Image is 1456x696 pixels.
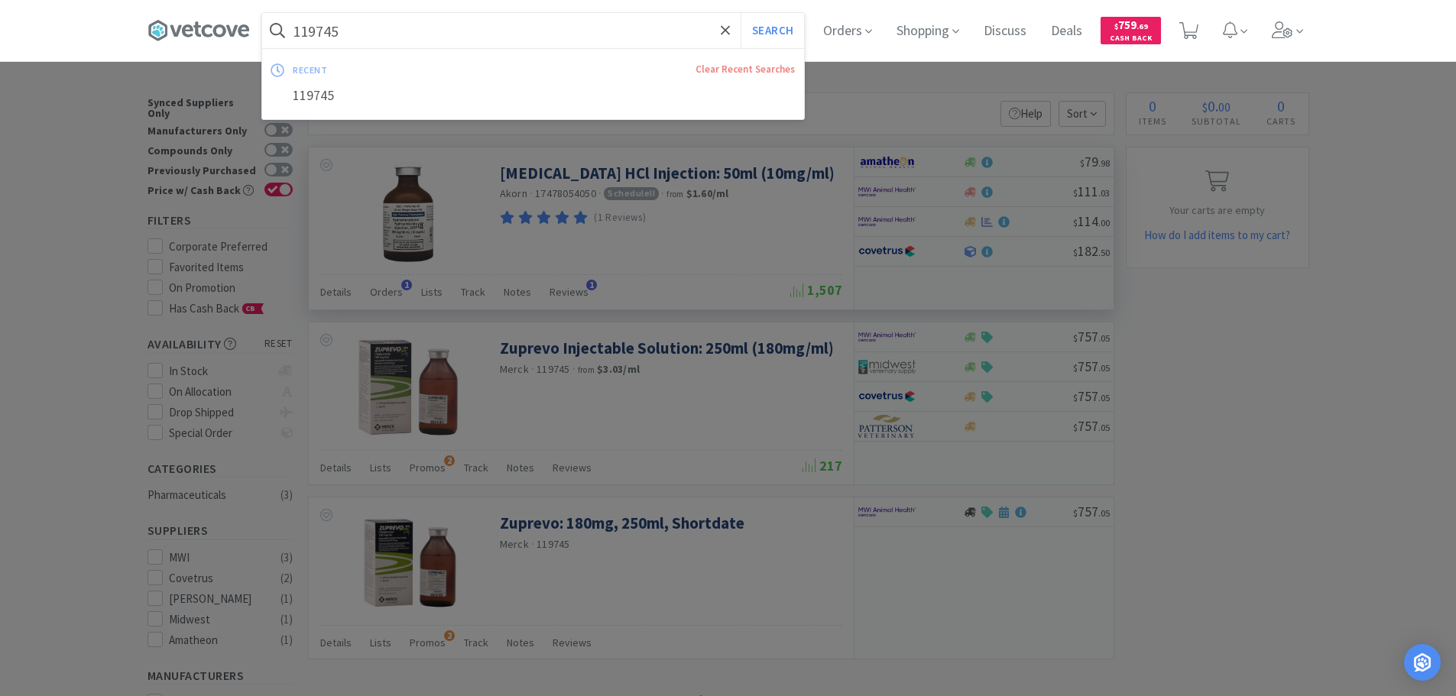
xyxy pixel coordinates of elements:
[1404,644,1441,681] div: Open Intercom Messenger
[1137,21,1148,31] span: . 69
[1114,21,1118,31] span: $
[293,58,511,82] div: recent
[1101,10,1161,51] a: $759.69Cash Back
[741,13,804,48] button: Search
[1114,18,1148,32] span: 759
[1045,24,1088,38] a: Deals
[262,82,804,110] div: 119745
[262,13,804,48] input: Search by item, sku, manufacturer, ingredient, size...
[978,24,1033,38] a: Discuss
[1110,34,1152,44] span: Cash Back
[696,63,795,76] a: Clear Recent Searches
